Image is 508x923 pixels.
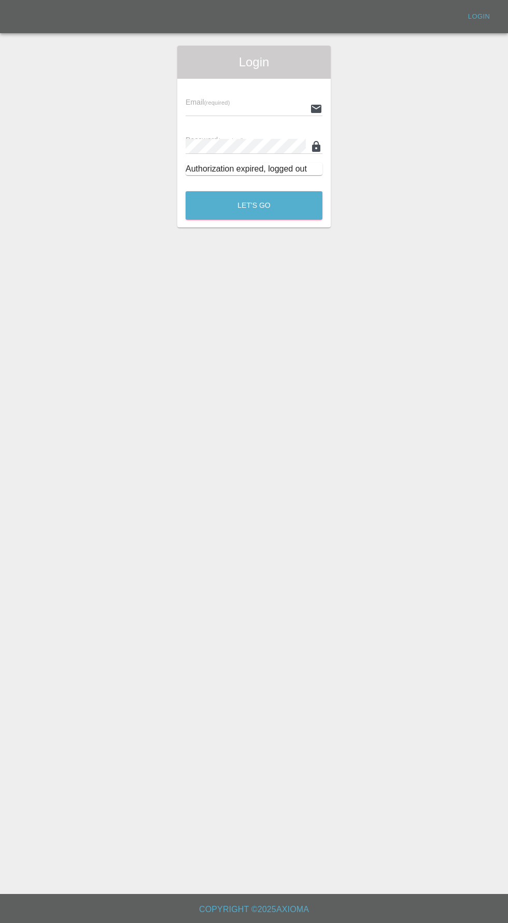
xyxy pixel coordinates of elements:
span: Email [186,98,230,106]
span: Login [186,54,322,70]
div: Authorization expired, logged out [186,163,322,175]
small: (required) [218,137,244,144]
small: (required) [204,100,230,106]
button: Let's Go [186,191,322,220]
h6: Copyright © 2025 Axioma [8,902,500,917]
span: Password [186,136,244,144]
a: Login [462,9,496,25]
